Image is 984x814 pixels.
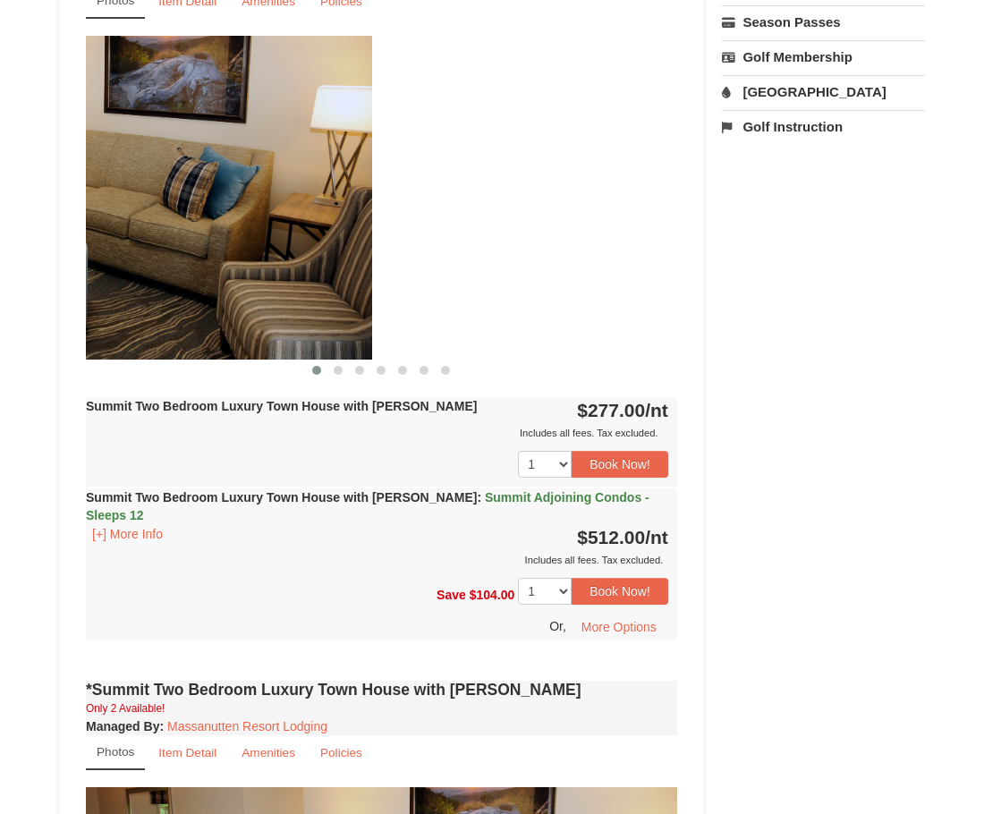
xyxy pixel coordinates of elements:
small: Photos [97,745,134,759]
a: Season Passes [722,5,925,38]
span: Or, [549,619,566,633]
strong: $277.00 [577,400,668,420]
span: /nt [645,400,668,420]
span: Managed By [86,719,159,733]
button: Book Now! [572,578,668,605]
a: Policies [309,735,374,770]
span: /nt [645,527,668,547]
strong: Summit Two Bedroom Luxury Town House with [PERSON_NAME] [86,399,477,413]
div: Includes all fees. Tax excluded. [86,551,668,569]
strong: : [86,719,164,733]
span: : [477,490,481,505]
a: Golf Membership [722,40,925,73]
div: Includes all fees. Tax excluded. [86,424,668,442]
a: Golf Instruction [722,110,925,143]
span: Save [437,588,466,602]
h4: *Summit Two Bedroom Luxury Town House with [PERSON_NAME] [86,681,677,699]
button: Book Now! [572,451,668,478]
small: Only 2 Available! [86,702,165,715]
strong: Summit Two Bedroom Luxury Town House with [PERSON_NAME] [86,490,649,522]
span: Summit Adjoining Condos - Sleeps 12 [86,490,649,522]
span: $104.00 [470,588,515,602]
small: Item Detail [158,746,216,759]
a: Amenities [230,735,307,770]
a: Item Detail [147,735,228,770]
span: $512.00 [577,527,645,547]
button: More Options [570,614,668,640]
small: Policies [320,746,362,759]
button: [+] More Info [86,524,169,544]
small: Amenities [242,746,295,759]
a: Photos [86,735,145,770]
a: [GEOGRAPHIC_DATA] [722,75,925,108]
a: Massanutten Resort Lodging [167,719,327,733]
